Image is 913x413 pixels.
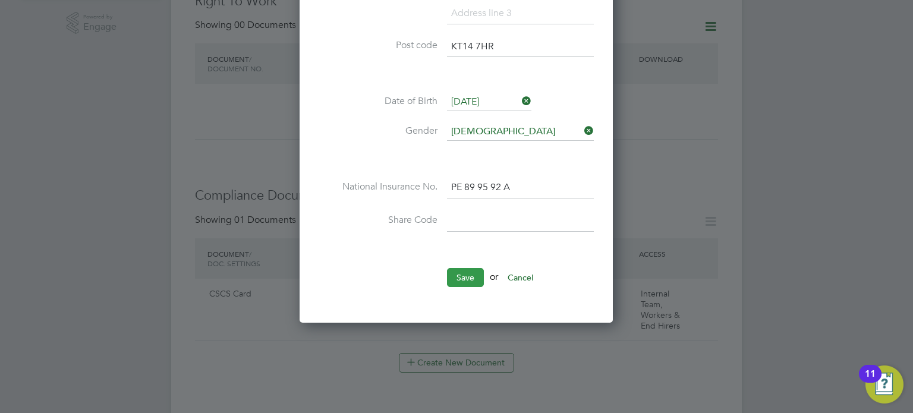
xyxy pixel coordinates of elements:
[447,123,594,141] input: Select one
[319,268,594,299] li: or
[319,214,437,226] label: Share Code
[447,3,594,24] input: Address line 3
[865,374,876,389] div: 11
[319,181,437,193] label: National Insurance No.
[447,93,531,111] input: Select one
[865,365,903,403] button: Open Resource Center, 11 new notifications
[319,39,437,52] label: Post code
[447,268,484,287] button: Save
[498,268,543,287] button: Cancel
[319,125,437,137] label: Gender
[319,95,437,108] label: Date of Birth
